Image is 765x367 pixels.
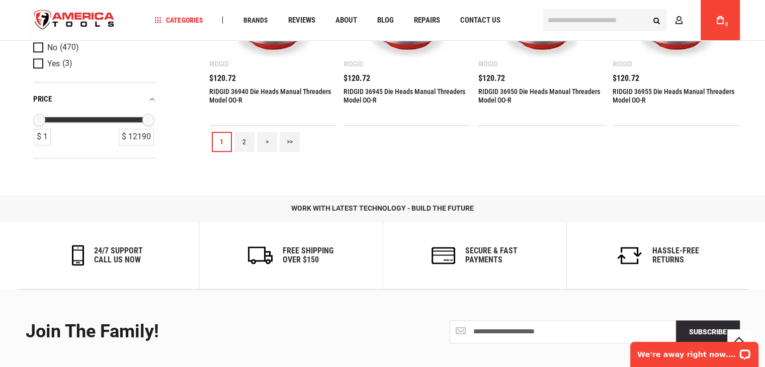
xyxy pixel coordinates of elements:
[33,42,154,53] a: No (470)
[234,132,254,152] a: 2
[212,132,232,152] a: 1
[154,17,203,24] span: Categories
[478,87,600,104] a: RIDGID 36950 Die Heads Manual Threaders Model OO-R
[26,2,123,39] a: store logo
[209,60,229,68] div: Ridgid
[647,11,666,30] button: Search
[243,17,268,24] span: Brands
[613,74,639,82] span: $120.72
[60,43,79,52] span: (470)
[283,14,319,27] a: Reviews
[150,14,207,27] a: Categories
[377,17,393,24] span: Blog
[652,246,699,264] h6: Hassle-Free Returns
[94,246,143,264] h6: 24/7 support call us now
[119,129,154,145] div: $ 12190
[33,58,154,69] a: Yes (3)
[209,74,236,82] span: $120.72
[460,17,500,24] span: Contact Us
[725,22,728,27] span: 0
[26,322,375,342] div: Join the Family!
[335,17,357,24] span: About
[209,87,331,104] a: RIDGID 36940 Die Heads Manual Threaders Model OO-R
[288,17,315,24] span: Reviews
[283,246,333,264] h6: Free Shipping Over $150
[413,17,440,24] span: Repairs
[33,92,156,106] div: price
[257,132,277,152] a: >
[455,14,504,27] a: Contact Us
[689,328,727,336] span: Subscribe
[47,43,57,52] span: No
[478,74,505,82] span: $120.72
[62,59,72,68] span: (3)
[465,246,518,264] h6: secure & fast payments
[478,60,498,68] div: Ridgid
[47,59,60,68] span: Yes
[238,14,272,27] a: Brands
[280,132,300,152] a: >>
[613,87,734,104] a: RIDGID 36955 Die Heads Manual Threaders Model OO-R
[34,129,51,145] div: $ 1
[676,320,740,343] button: Subscribe
[624,335,765,367] iframe: LiveChat chat widget
[26,2,123,39] img: America Tools
[344,87,465,104] a: RIDGID 36945 Die Heads Manual Threaders Model OO-R
[613,60,632,68] div: Ridgid
[330,14,361,27] a: About
[344,60,363,68] div: Ridgid
[409,14,444,27] a: Repairs
[344,74,370,82] span: $120.72
[372,14,398,27] a: Blog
